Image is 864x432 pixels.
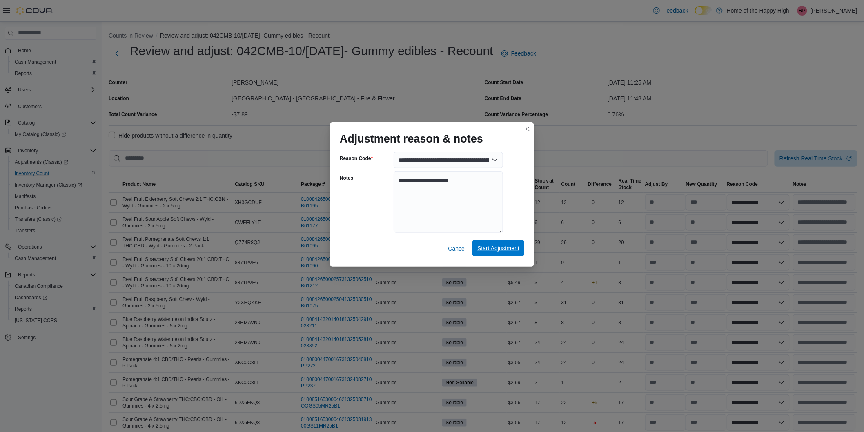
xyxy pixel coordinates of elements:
[340,175,353,181] label: Notes
[340,132,483,145] h1: Adjustment reason & notes
[477,244,519,252] span: Start Adjustment
[523,124,532,134] button: Closes this modal window
[445,240,470,257] button: Cancel
[448,245,466,253] span: Cancel
[472,240,524,256] button: Start Adjustment
[340,155,373,162] label: Reason Code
